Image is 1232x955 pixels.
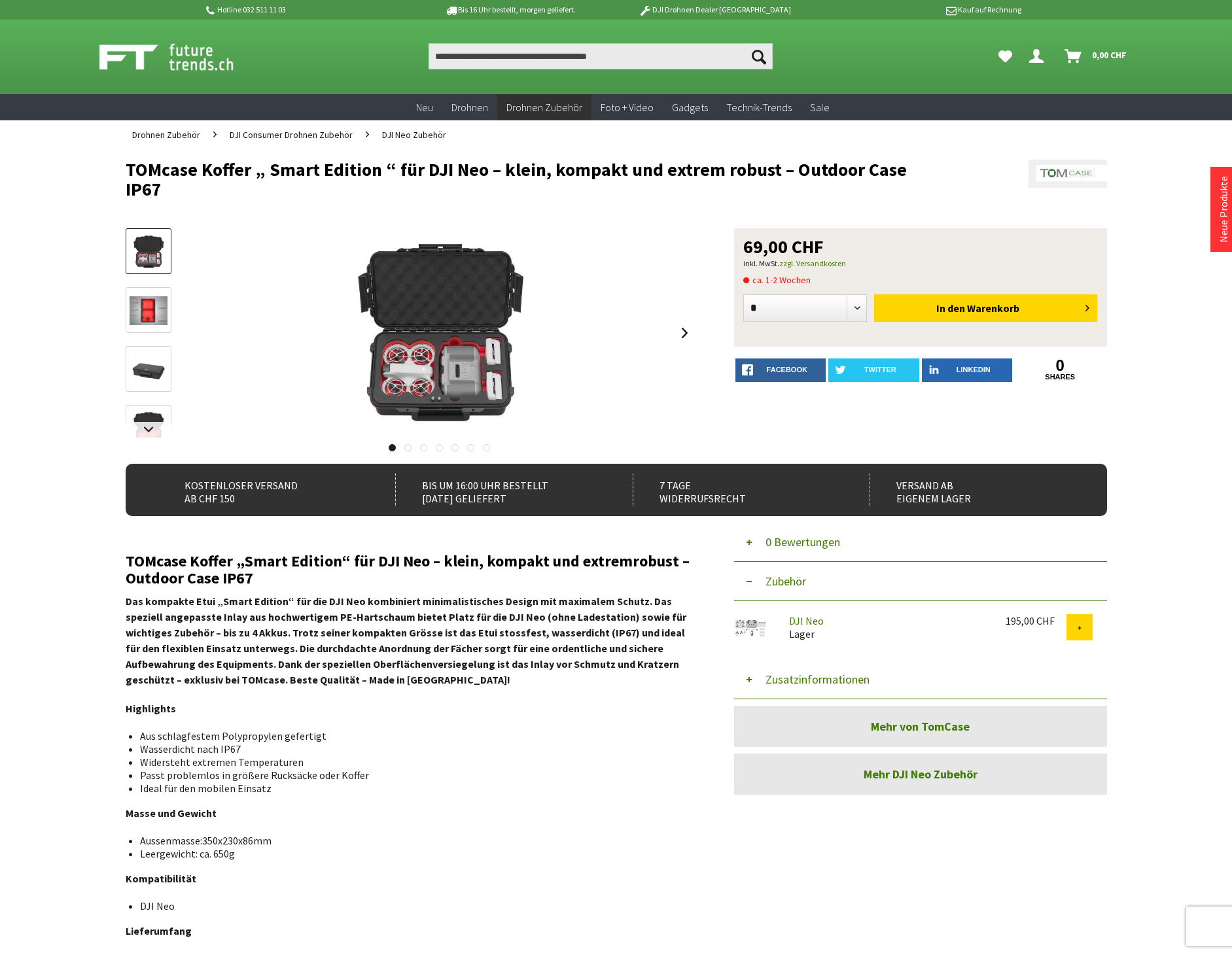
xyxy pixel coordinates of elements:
[126,595,686,686] strong: Das kompakte Etui „Smart Edition“ für die DJI Neo kombiniert minimalistisches Design mit maximale...
[140,729,684,742] li: Aus schlagfestem Polypropylen gefertigt
[1059,43,1133,69] a: Warenkorb
[126,807,217,820] strong: Masse und Gewicht
[140,782,684,795] li: Ideal für den mobilen Einsatz
[407,94,442,121] a: Neu
[743,272,811,288] span: ca. 1-2 Wochen
[601,101,654,114] span: Foto + Video
[734,523,1107,562] button: 0 Bewertungen
[140,899,684,912] li: DJI Neo
[1015,373,1106,381] a: shares
[734,562,1107,601] button: Zubehör
[416,101,433,114] span: Neu
[870,474,1078,506] div: Versand ab eigenem Lager
[922,358,1013,382] a: LinkedIn
[126,872,196,885] strong: Kompatibilität
[140,755,684,769] li: Widersteht extremen Temperaturen
[126,924,192,937] strong: Lieferumfang
[1029,160,1107,188] img: TomCase
[957,366,991,373] span: LinkedIn
[140,742,684,755] li: Wasserdicht nach IP67
[874,294,1097,322] button: In den Warenkorb
[967,302,1019,315] span: Warenkorb
[864,366,896,373] span: twitter
[382,129,446,141] span: DJI Neo Zubehör
[223,120,359,149] a: DJI Consumer Drohnen Zubehör
[395,474,604,506] div: Bis um 16:00 Uhr bestellt [DATE] geliefert
[126,553,695,587] h2: TOMcase Koffer „Smart Edition“ für DJI Neo – klein, kompakt und extremrobust – Outdoor Case IP67
[408,2,612,18] p: Bis 16 Uhr bestellt, morgen geliefert.
[497,94,591,121] a: Drohnen Zubehör
[743,237,824,256] span: 69,00 CHF
[158,474,367,506] div: Kostenloser Versand ab CHF 150
[735,358,826,382] a: facebook
[992,43,1019,69] a: Meine Favoriten
[1015,358,1106,373] a: 0
[429,43,773,69] input: Produkt, Marke, Kategorie, EAN, Artikelnummer…
[828,358,919,382] a: twitter
[140,847,684,860] li: Leergewicht: ca. 650g
[734,614,767,642] img: DJI Neo
[810,101,830,114] span: Sale
[204,2,408,18] p: Hotline 032 511 11 03
[734,706,1107,747] a: Mehr von TomCase
[779,258,846,268] a: zzgl. Versandkosten
[817,2,1021,18] p: Kauf auf Rechnung
[506,101,582,114] span: Drohnen Zubehör
[1217,176,1230,243] a: Neue Produkte
[442,94,497,121] a: Drohnen
[132,129,200,141] span: Drohnen Zubehör
[734,660,1107,699] button: Zusatzinformationen
[126,702,176,715] strong: Highlights
[612,2,817,18] p: DJI Drohnen Dealer [GEOGRAPHIC_DATA]
[1092,44,1127,65] span: 0,00 CHF
[789,614,824,627] a: DJI Neo
[130,233,167,271] img: Vorschau: TOMcase Koffer „ Smart Edition “ für DJI Neo – klein, kompakt und extrem robust – Outdo...
[140,834,684,847] li: Aussenmasse:350x230x86mm
[663,94,717,121] a: Gadgets
[745,43,773,69] button: Suchen
[376,120,453,149] a: DJI Neo Zubehör
[335,228,544,438] img: TOMcase Koffer „ Smart Edition “ für DJI Neo – klein, kompakt und extrem robust – Outdoor Case IP67
[1006,614,1066,627] div: 195,00 CHF
[126,160,911,199] h1: TOMcase Koffer „ Smart Edition “ für DJI Neo – klein, kompakt und extrem robust – Outdoor Case IP67
[801,94,839,121] a: Sale
[591,94,663,121] a: Foto + Video
[726,101,792,114] span: Technik-Trends
[767,366,807,373] span: facebook
[140,769,684,782] li: Passt problemlos in größere Rucksäcke oder Koffer
[734,754,1107,795] a: Mehr DJI Neo Zubehör
[717,94,801,121] a: Technik-Trends
[230,129,353,141] span: DJI Consumer Drohnen Zubehör
[99,41,262,73] img: Shop Futuretrends - zur Startseite wechseln
[743,256,1098,271] p: inkl. MwSt.
[672,101,708,114] span: Gadgets
[1024,43,1054,69] a: Dein Konto
[936,302,965,315] span: In den
[633,474,841,506] div: 7 Tage Widerrufsrecht
[126,120,207,149] a: Drohnen Zubehör
[779,614,995,640] div: Lager
[451,101,488,114] span: Drohnen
